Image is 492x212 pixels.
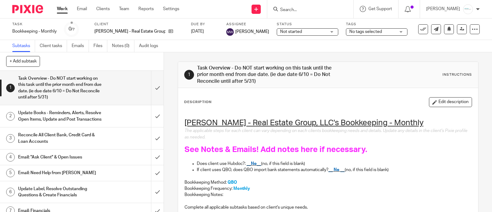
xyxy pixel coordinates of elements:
span: __ No __ [328,168,345,172]
label: Client [94,22,183,27]
h1: Update Label, Resolve Outstanding Questions & Create Financials [18,184,103,200]
a: Clients [96,6,110,12]
span: QBO [228,180,237,185]
span: Get Support [368,7,392,11]
input: Search [280,7,335,13]
p: Description [184,100,212,105]
h1: Task Overview - Do NOT start working on this task until the prior month end from due date. (ie du... [197,65,341,85]
div: 6 [6,188,15,196]
p: Bookkeeping Notes: [184,192,472,198]
a: Client tasks [40,40,67,52]
h1: Task Overview - Do NOT start working on this task until the prior month end from due date. (ie du... [18,74,103,102]
a: Team [119,6,129,12]
p: Bookkeeping Frequency: [184,186,472,192]
a: Audit logs [139,40,163,52]
u: [PERSON_NAME] - Real Estate Group, LLC's Bookkeeping - Monthly [184,119,423,127]
div: 1 [184,70,194,80]
span: [PERSON_NAME] [235,29,269,35]
a: Email [77,6,87,12]
p: Does client use Hubdoc?: (no, if this field is blank) [197,161,472,167]
div: Bookkeeping - Monthly [12,28,57,34]
h1: Reconcile All Client Bank, Credit Card & Loan Accounts [18,130,103,146]
div: 3 [6,134,15,143]
label: Status [277,22,338,27]
span: [DATE] [191,29,204,34]
p: If client uses QBO, does QBO import bank statements automatically? (no, if this field is blank) [197,167,472,173]
a: Subtasks [12,40,35,52]
span: See Notes & Emails! Add notes here if necessary. [184,146,367,154]
label: Task [12,22,57,27]
h1: Update Books - Reminders, Alerts, Resolve Open Items, Update and Post Transactions [18,108,103,124]
button: + Add subtask [6,56,40,66]
div: Instructions [442,72,472,77]
h1: Email: Need Help from [PERSON_NAME] [18,168,103,178]
small: /7 [71,28,75,31]
a: Notes (0) [112,40,134,52]
a: Emails [72,40,89,52]
div: 0 [69,26,75,33]
span: No tags selected [349,30,382,34]
a: Reports [138,6,154,12]
a: Work [57,6,68,12]
a: Files [93,40,107,52]
p: Complete all applicable subtasks based on client's unique needs. [184,204,472,210]
img: svg%3E [226,28,234,36]
div: 1 [6,84,15,92]
div: 4 [6,153,15,162]
p: [PERSON_NAME] [426,6,460,12]
a: Settings [163,6,179,12]
img: _Logo.png [463,4,473,14]
label: Tags [346,22,407,27]
div: 2 [6,112,15,121]
img: Pixie [12,5,43,13]
span: Not started [280,30,302,34]
label: Due by [191,22,219,27]
p: [PERSON_NAME] - Real Estate Group, LLC [94,28,165,34]
span: Monthly [233,186,250,191]
h1: Email: "Ask Client" & Open Issues [18,153,103,162]
span: __No__ [247,162,261,166]
div: 5 [6,169,15,177]
span: The applicable steps for each client can vary depending on each clients bookkeeping needs and det... [184,129,468,139]
label: Assignee [226,22,269,27]
p: Bookkeeping Method: [184,179,472,186]
button: Edit description [429,97,472,107]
